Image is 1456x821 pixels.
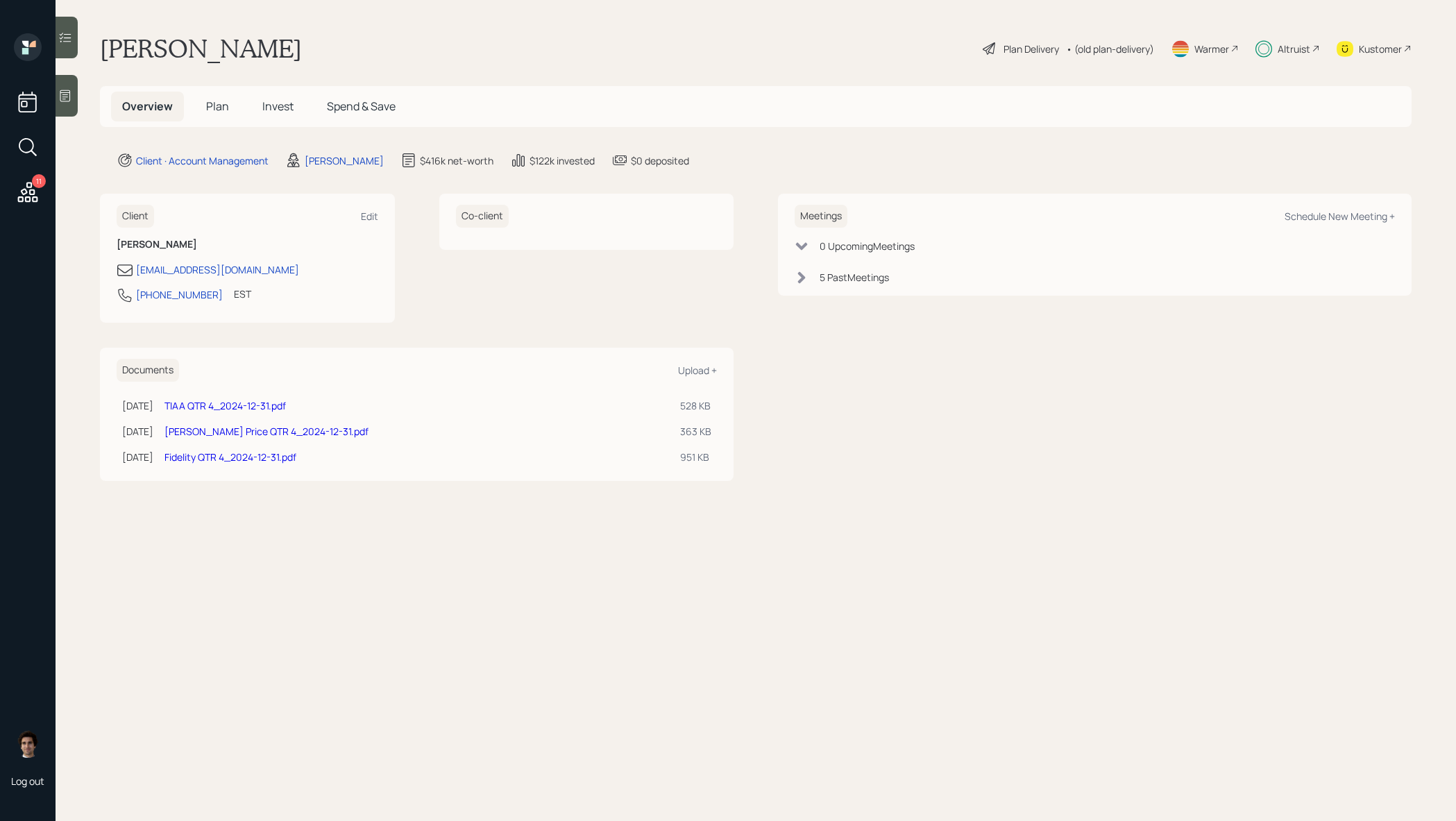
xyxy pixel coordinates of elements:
[420,153,493,168] div: $416k net-worth
[795,205,847,228] h6: Meetings
[820,270,889,285] div: 5 Past Meeting s
[234,287,251,301] div: EST
[32,174,46,188] div: 11
[11,775,44,788] div: Log out
[206,99,229,114] span: Plan
[117,239,378,251] h6: [PERSON_NAME]
[164,399,286,412] a: TIAA QTR 4_2024-12-31.pdf
[262,99,294,114] span: Invest
[136,153,269,168] div: Client · Account Management
[122,424,153,439] div: [DATE]
[456,205,509,228] h6: Co-client
[1004,42,1059,56] div: Plan Delivery
[122,450,153,464] div: [DATE]
[1285,210,1395,223] div: Schedule New Meeting +
[327,99,396,114] span: Spend & Save
[14,730,42,758] img: harrison-schaefer-headshot-2.png
[164,450,296,464] a: Fidelity QTR 4_2024-12-31.pdf
[1194,42,1229,56] div: Warmer
[117,359,179,382] h6: Documents
[820,239,915,253] div: 0 Upcoming Meeting s
[678,364,717,377] div: Upload +
[680,398,711,413] div: 528 KB
[122,99,173,114] span: Overview
[122,398,153,413] div: [DATE]
[361,210,378,223] div: Edit
[117,205,154,228] h6: Client
[530,153,595,168] div: $122k invested
[680,450,711,464] div: 951 KB
[100,33,302,64] h1: [PERSON_NAME]
[1066,42,1154,56] div: • (old plan-delivery)
[136,262,299,277] div: [EMAIL_ADDRESS][DOMAIN_NAME]
[1359,42,1402,56] div: Kustomer
[1278,42,1310,56] div: Altruist
[164,425,369,438] a: [PERSON_NAME] Price QTR 4_2024-12-31.pdf
[680,424,711,439] div: 363 KB
[305,153,384,168] div: [PERSON_NAME]
[136,287,223,302] div: [PHONE_NUMBER]
[631,153,689,168] div: $0 deposited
